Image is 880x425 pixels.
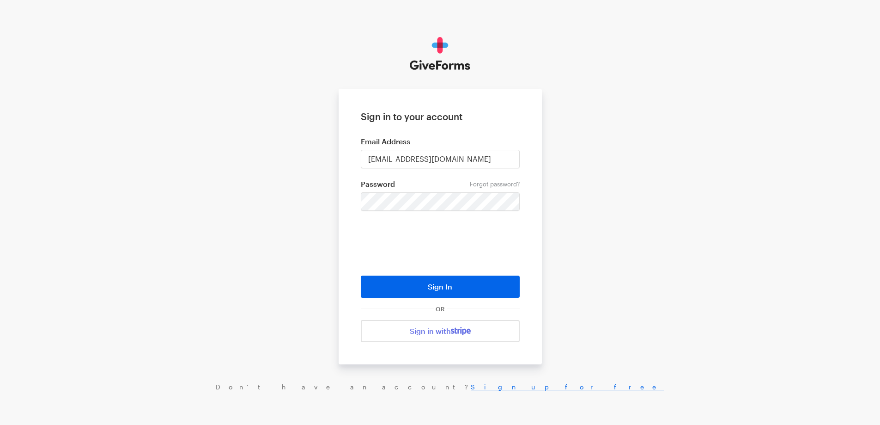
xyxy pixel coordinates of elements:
button: Sign In [361,276,520,298]
a: Sign in with [361,320,520,342]
a: Sign up for free [471,383,664,391]
iframe: reCAPTCHA [370,225,510,261]
label: Email Address [361,137,520,146]
label: Password [361,179,520,189]
span: OR [434,305,447,313]
img: GiveForms [410,37,470,70]
img: stripe-07469f1003232ad58a8838275b02f7af1ac9ba95304e10fa954b414cd571f63b.svg [451,327,471,335]
div: Don’t have an account? [9,383,871,391]
a: Forgot password? [470,180,520,188]
h1: Sign in to your account [361,111,520,122]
